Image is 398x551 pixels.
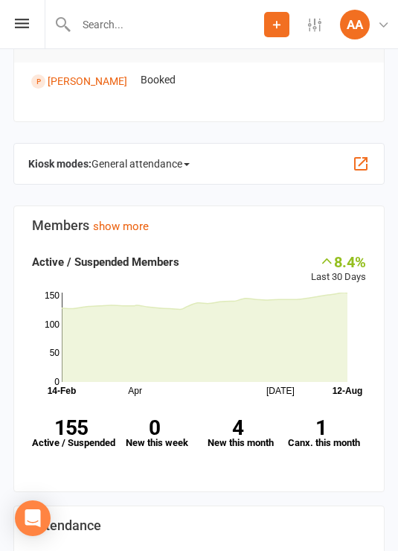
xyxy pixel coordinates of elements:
[199,409,283,459] a: 4New this month
[32,255,179,269] strong: Active / Suspended Members
[92,152,190,176] span: General attendance
[93,220,149,233] a: show more
[311,253,366,270] div: 8.4%
[311,253,366,285] div: Last 30 Days
[340,10,370,39] div: AA
[28,158,92,170] strong: Kiosk modes:
[32,218,366,233] h3: Members
[32,409,115,459] a: 155Active / Suspended
[199,418,277,438] strong: 4
[134,63,182,98] td: Booked
[115,418,193,438] strong: 0
[32,518,366,533] h3: Attendance
[283,418,360,438] strong: 1
[48,74,127,86] a: [PERSON_NAME]
[71,14,264,35] input: Search...
[15,500,51,536] div: Open Intercom Messenger
[115,409,199,459] a: 0New this week
[32,418,109,438] strong: 155
[283,409,366,459] a: 1Canx. this month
